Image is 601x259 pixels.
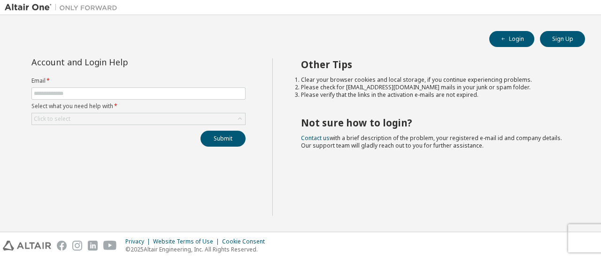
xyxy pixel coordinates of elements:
[103,241,117,251] img: youtube.svg
[200,131,246,147] button: Submit
[301,134,562,149] span: with a brief description of the problem, your registered e-mail id and company details. Our suppo...
[88,241,98,251] img: linkedin.svg
[34,115,70,123] div: Click to select
[301,76,569,84] li: Clear your browser cookies and local storage, if you continue experiencing problems.
[540,31,585,47] button: Sign Up
[3,241,51,251] img: altair_logo.svg
[31,58,203,66] div: Account and Login Help
[31,77,246,85] label: Email
[153,238,222,245] div: Website Terms of Use
[125,245,270,253] p: © 2025 Altair Engineering, Inc. All Rights Reserved.
[31,102,246,110] label: Select what you need help with
[57,241,67,251] img: facebook.svg
[301,91,569,99] li: Please verify that the links in the activation e-mails are not expired.
[32,113,245,125] div: Click to select
[489,31,534,47] button: Login
[5,3,122,12] img: Altair One
[301,117,569,129] h2: Not sure how to login?
[301,84,569,91] li: Please check for [EMAIL_ADDRESS][DOMAIN_NAME] mails in your junk or spam folder.
[301,134,330,142] a: Contact us
[301,58,569,71] h2: Other Tips
[222,238,270,245] div: Cookie Consent
[125,238,153,245] div: Privacy
[72,241,82,251] img: instagram.svg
